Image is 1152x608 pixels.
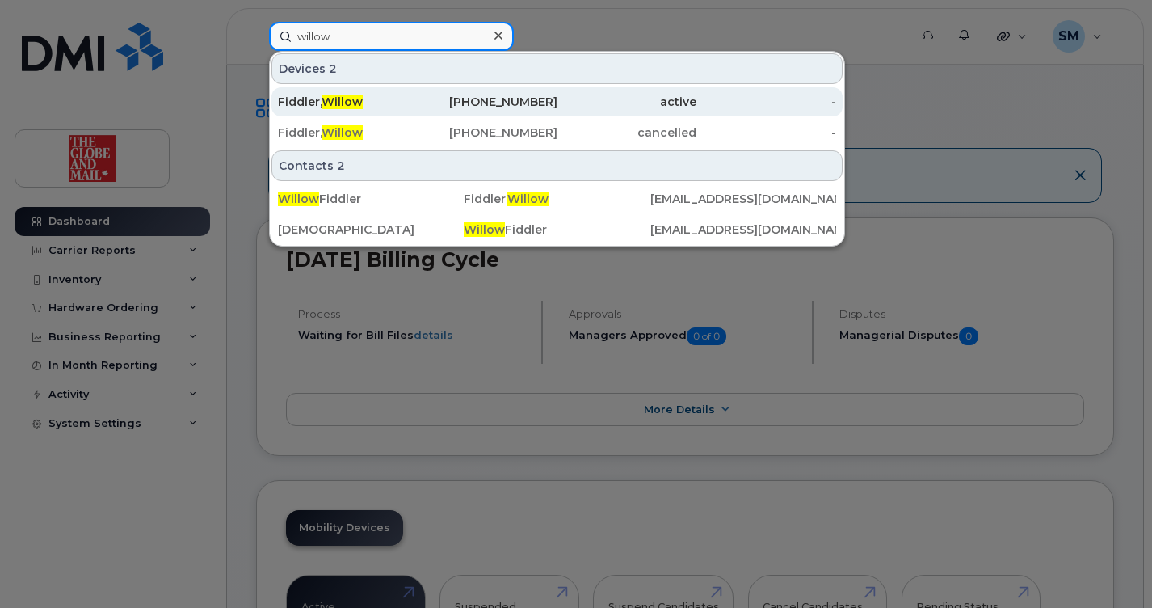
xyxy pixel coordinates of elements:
[278,125,418,141] div: Fiddler,
[507,192,549,206] span: Willow
[271,184,843,213] a: WillowFiddlerFiddler,Willow[EMAIL_ADDRESS][DOMAIN_NAME]
[650,222,836,238] div: [EMAIL_ADDRESS][DOMAIN_NAME]
[322,125,363,140] span: Willow
[278,222,464,238] div: [DEMOGRAPHIC_DATA]
[278,94,418,110] div: Fiddler,
[271,87,843,116] a: Fiddler,Willow[PHONE_NUMBER]active-
[271,118,843,147] a: Fiddler,Willow[PHONE_NUMBER]cancelled-
[464,222,505,237] span: Willow
[271,215,843,244] a: [DEMOGRAPHIC_DATA]WillowFiddler[EMAIL_ADDRESS][DOMAIN_NAME]
[271,150,843,181] div: Contacts
[322,95,363,109] span: Willow
[557,125,697,141] div: cancelled
[464,191,650,207] div: Fiddler,
[696,125,836,141] div: -
[650,191,836,207] div: [EMAIL_ADDRESS][DOMAIN_NAME]
[557,94,697,110] div: active
[418,125,557,141] div: [PHONE_NUMBER]
[464,222,650,238] div: Fiddler
[329,61,337,77] span: 2
[278,191,464,207] div: Fiddler
[418,94,557,110] div: [PHONE_NUMBER]
[278,192,319,206] span: Willow
[271,53,843,84] div: Devices
[337,158,345,174] span: 2
[696,94,836,110] div: -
